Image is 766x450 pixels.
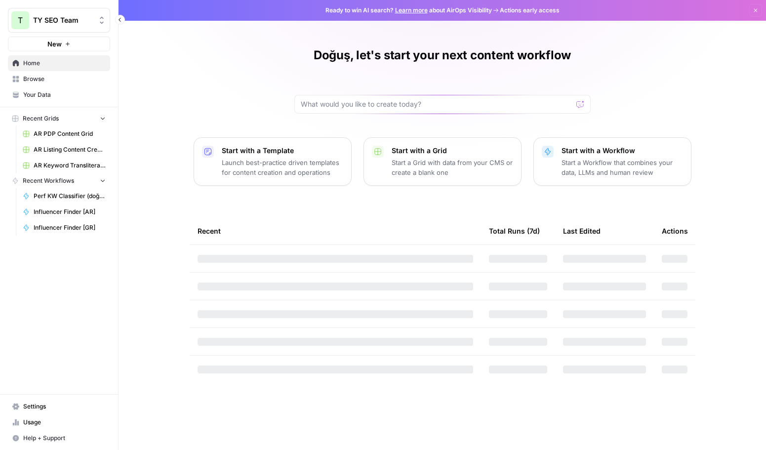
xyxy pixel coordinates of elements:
span: Recent Grids [23,114,59,123]
button: Workspace: TY SEO Team [8,8,110,33]
span: T [18,14,23,26]
button: Start with a TemplateLaunch best-practice driven templates for content creation and operations [194,137,352,186]
p: Start with a Template [222,146,343,156]
a: Your Data [8,87,110,103]
span: Perf KW Classifier (doğuş) [34,192,106,201]
a: Home [8,55,110,71]
a: Perf KW Classifier (doğuş) [18,188,110,204]
a: Learn more [395,6,428,14]
span: AR Keyword Transliteration Grid [34,161,106,170]
a: AR PDP Content Grid [18,126,110,142]
span: Influencer Finder [GR] [34,223,106,232]
p: Start a Grid with data from your CMS or create a blank one [392,158,513,177]
button: Start with a WorkflowStart a Workflow that combines your data, LLMs and human review [533,137,691,186]
span: Recent Workflows [23,176,74,185]
span: Actions early access [500,6,560,15]
span: Influencer Finder [AR] [34,207,106,216]
span: Settings [23,402,106,411]
input: What would you like to create today? [301,99,572,109]
span: TY SEO Team [33,15,93,25]
span: Home [23,59,106,68]
span: Your Data [23,90,106,99]
p: Launch best-practice driven templates for content creation and operations [222,158,343,177]
h1: Doğuş, let's start your next content workflow [314,47,571,63]
div: Actions [662,217,688,245]
button: Recent Workflows [8,173,110,188]
p: Start with a Grid [392,146,513,156]
div: Total Runs (7d) [489,217,540,245]
a: Browse [8,71,110,87]
span: New [47,39,62,49]
button: Help + Support [8,430,110,446]
span: Browse [23,75,106,83]
span: AR PDP Content Grid [34,129,106,138]
a: Influencer Finder [AR] [18,204,110,220]
a: Settings [8,399,110,414]
span: Usage [23,418,106,427]
button: Start with a GridStart a Grid with data from your CMS or create a blank one [363,137,522,186]
a: AR Keyword Transliteration Grid [18,158,110,173]
p: Start a Workflow that combines your data, LLMs and human review [562,158,683,177]
p: Start with a Workflow [562,146,683,156]
button: Recent Grids [8,111,110,126]
span: Ready to win AI search? about AirOps Visibility [325,6,492,15]
a: Usage [8,414,110,430]
a: AR Listing Content Creation Grid [18,142,110,158]
button: New [8,37,110,51]
span: Help + Support [23,434,106,443]
a: Influencer Finder [GR] [18,220,110,236]
div: Last Edited [563,217,601,245]
div: Recent [198,217,473,245]
span: AR Listing Content Creation Grid [34,145,106,154]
